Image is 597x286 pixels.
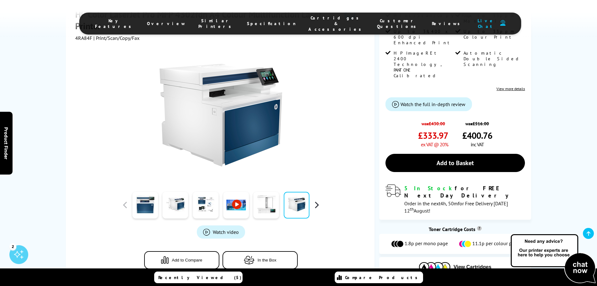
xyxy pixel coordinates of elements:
span: 5 In Stock [404,185,455,192]
a: Recently Viewed (5) [154,272,243,283]
a: View more details [496,86,525,91]
span: Product Finder [3,127,9,159]
sup: Cost per page [477,226,482,231]
img: HP Color LaserJet Pro MFP 4302fdn Thumbnail [160,54,282,177]
span: 1.8p per mono page [405,240,448,248]
span: Recently Viewed (5) [158,275,242,280]
span: inc VAT [471,141,484,148]
span: View Cartridges [453,264,491,270]
span: Live Chat [476,18,497,29]
span: Watch video [213,229,239,235]
span: HP ImageREt 2400 Technology, PANTONE Calibrated [394,50,454,78]
button: In the Box [223,251,298,269]
a: Add to Basket [385,154,525,172]
span: was [462,117,492,127]
strike: £516.00 [473,121,489,127]
span: Automatic Double Sided Scanning [463,50,524,67]
div: Toner Cartridge Costs [379,226,531,232]
img: Cartridges [419,262,450,272]
span: Similar Printers [198,18,234,29]
span: Reviews [432,21,463,26]
span: was [418,117,448,127]
span: Compare Products [345,275,421,280]
span: Cartridges & Accessories [308,15,364,32]
span: Add to Compare [172,258,202,262]
span: In the Box [258,258,276,262]
div: modal_delivery [385,185,525,213]
div: 2 [9,243,16,250]
img: Open Live Chat window [509,233,597,285]
span: £400.76 [462,130,492,141]
img: user-headset-duotone.svg [500,20,505,26]
span: Key Features [95,18,134,29]
span: 4RA84F [75,35,92,41]
div: for FREE Next Day Delivery [404,185,525,199]
strike: £430.00 [429,121,445,127]
span: Specification [247,21,296,26]
span: Order in the next for Free Delivery [DATE] 12 August! [404,200,508,214]
span: | Print/Scan/Copy/Fax [93,35,139,41]
span: Customer Questions [377,18,419,29]
button: View Cartridges [384,262,526,272]
a: Compare Products [335,272,423,283]
span: £333.97 [418,130,448,141]
sup: th [410,206,414,212]
a: Product_All_Videos [197,225,245,239]
span: 11.1p per colour page [472,240,520,248]
span: Overview [147,21,186,26]
button: Add to Compare [144,251,219,269]
span: Watch the full in-depth review [401,101,465,107]
span: 4h, 50m [440,200,458,207]
span: ex VAT @ 20% [421,141,448,148]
